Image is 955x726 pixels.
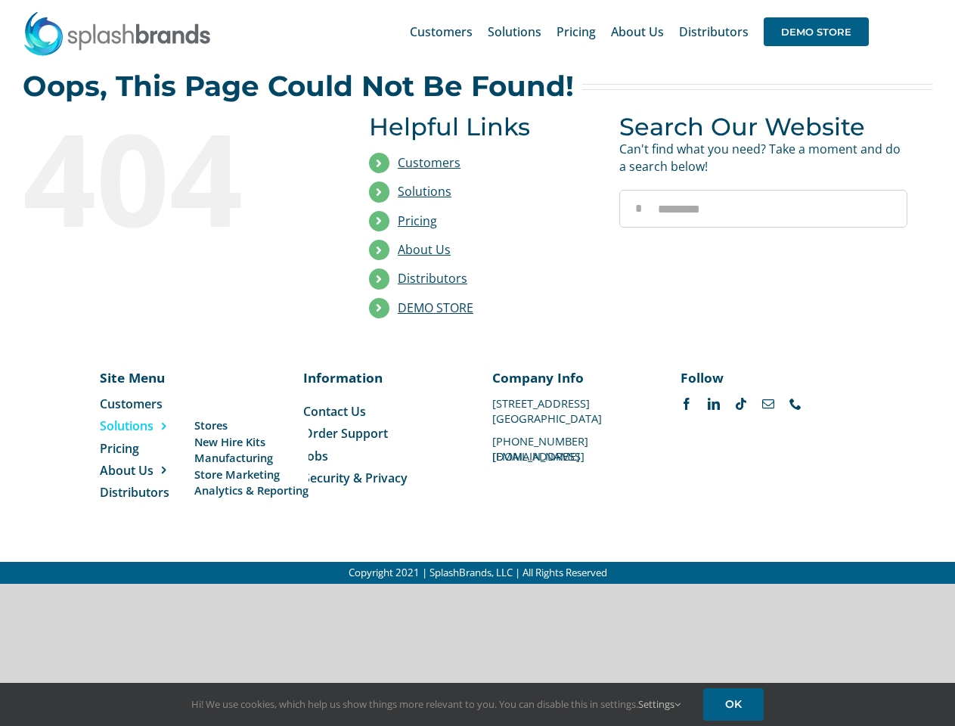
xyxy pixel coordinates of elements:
span: Pricing [557,26,596,38]
input: Search [619,190,657,228]
span: Solutions [488,26,541,38]
a: OK [703,688,764,721]
span: New Hire Kits [194,434,265,450]
a: Customers [398,154,460,171]
a: Settings [638,697,681,711]
span: Jobs [303,448,328,464]
span: Customers [100,396,163,412]
a: Contact Us [303,403,463,420]
a: facebook [681,398,693,410]
a: Analytics & Reporting [194,482,309,498]
span: Distributors [679,26,749,38]
a: Solutions [398,183,451,200]
nav: Menu [100,396,202,501]
p: Information [303,368,463,386]
a: linkedin [708,398,720,410]
a: tiktok [735,398,747,410]
nav: Menu [303,403,463,487]
a: DEMO STORE [398,299,473,316]
p: Can't find what you need? Take a moment and do a search below! [619,141,907,175]
span: DEMO STORE [764,17,869,46]
nav: Main Menu [410,8,869,56]
span: Store Marketing [194,467,280,482]
p: Company Info [492,368,652,386]
h3: Search Our Website [619,113,907,141]
a: Jobs [303,448,463,464]
span: Order Support [303,425,388,442]
span: About Us [611,26,664,38]
a: Solutions [100,417,202,434]
div: 404 [23,113,311,241]
span: Solutions [100,417,153,434]
a: Distributors [398,270,467,287]
h3: Helpful Links [369,113,597,141]
input: Search... [619,190,907,228]
a: mail [762,398,774,410]
a: Customers [100,396,202,412]
a: Order Support [303,425,463,442]
a: phone [789,398,802,410]
span: Hi! We use cookies, which help us show things more relevant to you. You can disable this in setti... [191,697,681,711]
p: Site Menu [100,368,202,386]
a: About Us [398,241,451,258]
a: Manufacturing [194,450,309,466]
a: Distributors [100,484,202,501]
span: Contact Us [303,403,366,420]
span: Security & Privacy [303,470,408,486]
span: About Us [100,462,153,479]
span: Stores [194,417,228,433]
a: DEMO STORE [764,8,869,56]
span: Distributors [100,484,169,501]
a: Security & Privacy [303,470,463,486]
a: Stores [194,417,309,433]
span: Pricing [100,440,139,457]
span: Manufacturing [194,450,273,466]
a: Pricing [100,440,202,457]
a: Pricing [557,8,596,56]
h2: Oops, This Page Could Not Be Found! [23,71,574,101]
p: Follow [681,368,840,386]
span: Customers [410,26,473,38]
a: Customers [410,8,473,56]
a: Pricing [398,213,437,229]
a: Distributors [679,8,749,56]
a: New Hire Kits [194,434,309,450]
a: Store Marketing [194,467,309,482]
img: SplashBrands.com Logo [23,11,212,56]
a: About Us [100,462,202,479]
